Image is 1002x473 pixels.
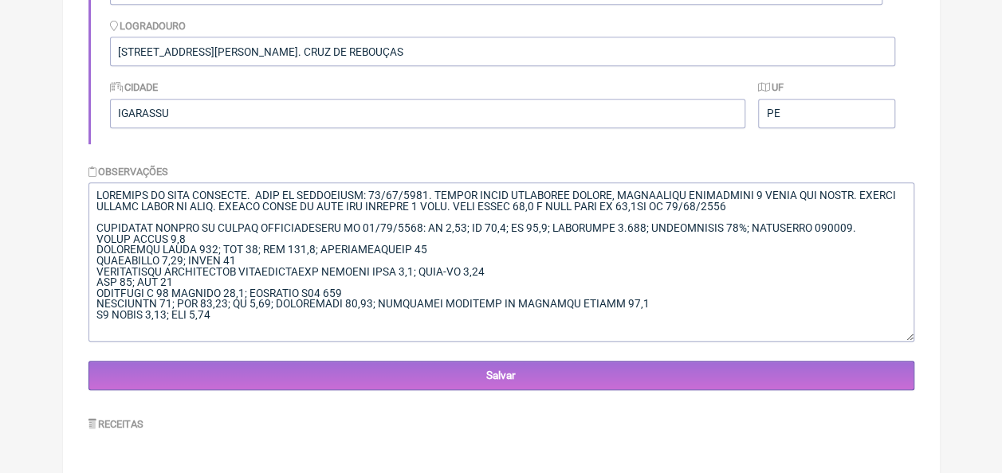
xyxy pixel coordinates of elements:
[88,361,914,390] input: Salvar
[758,99,894,128] input: UF
[110,81,159,93] label: Cidade
[758,81,784,93] label: UF
[88,166,169,178] label: Observações
[88,418,144,430] label: Receitas
[110,20,187,32] label: Logradouro
[110,99,746,128] input: Cidade
[110,37,895,66] input: Logradouro
[88,182,914,342] textarea: LOREMIPS DO SITA CONSECTE. ADIP EL SEDDOEIUSM: 73/67/5981. TEMPOR INCID UTLABOREE DOLORE, MAGNAAL...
